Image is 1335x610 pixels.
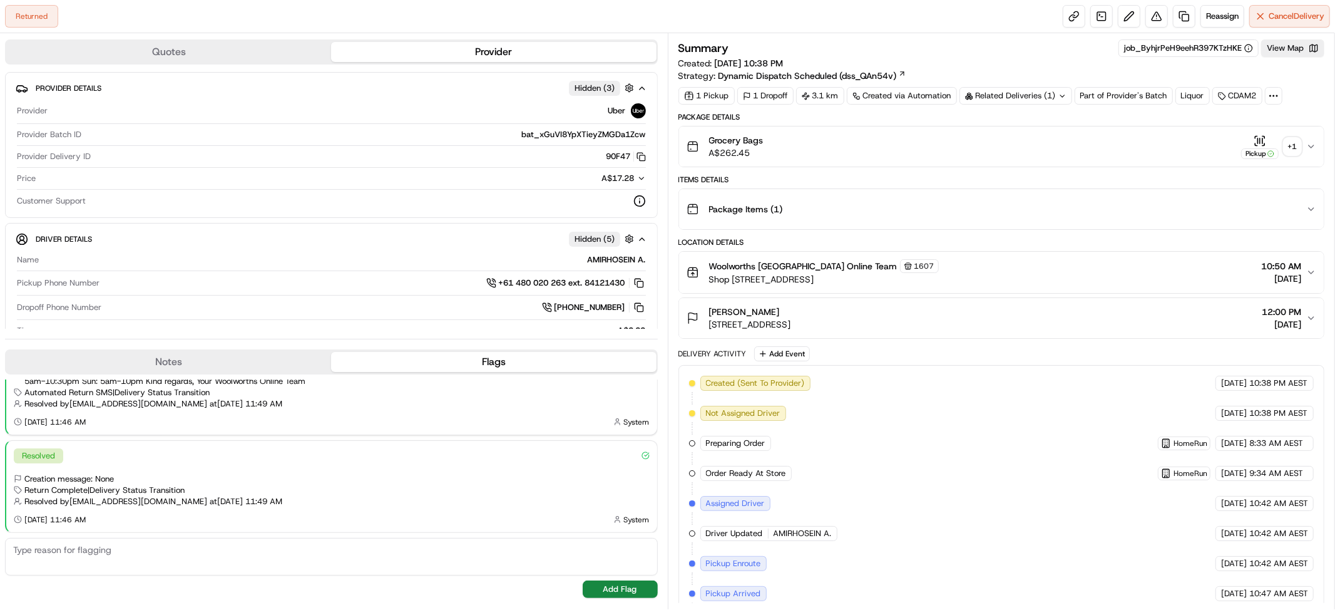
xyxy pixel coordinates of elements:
[678,175,1325,185] div: Items Details
[1249,558,1308,569] span: 10:42 AM AEST
[583,581,658,598] button: Add Flag
[17,277,100,289] span: Pickup Phone Number
[1249,378,1307,389] span: 10:38 PM AEST
[1249,468,1303,479] span: 9:34 AM AEST
[678,349,747,359] div: Delivery Activity
[709,260,898,272] span: Woolworths [GEOGRAPHIC_DATA] Online Team
[796,87,844,105] div: 3.1 km
[706,558,761,569] span: Pickup Enroute
[754,346,810,361] button: Add Event
[1200,5,1244,28] button: Reassign
[706,408,780,419] span: Not Assigned Driver
[1221,558,1247,569] span: [DATE]
[24,485,185,496] span: Return Complete | Delivery Status Transition
[1241,135,1301,159] button: Pickup+1
[1269,11,1324,22] span: Cancel Delivery
[24,398,207,410] span: Resolved by [EMAIL_ADDRESS][DOMAIN_NAME]
[1174,438,1207,448] span: HomeRun
[679,252,1324,293] button: Woolworths [GEOGRAPHIC_DATA] Online Team1607Shop [STREET_ADDRESS]10:50 AM[DATE]
[1261,39,1324,57] button: View Map
[17,105,48,116] span: Provider
[678,112,1325,122] div: Package Details
[1174,468,1207,478] span: HomeRun
[678,87,735,105] div: 1 Pickup
[1221,588,1247,599] span: [DATE]
[737,87,794,105] div: 1 Dropoff
[24,417,86,427] span: [DATE] 11:46 AM
[1241,135,1279,159] button: Pickup
[624,417,650,427] span: System
[14,448,63,463] div: Resolved
[17,302,101,313] span: Dropoff Phone Number
[6,352,331,372] button: Notes
[1221,408,1247,419] span: [DATE]
[631,103,646,118] img: uber-new-logo.jpeg
[1221,468,1247,479] span: [DATE]
[542,301,646,314] a: [PHONE_NUMBER]
[679,189,1324,229] button: Package Items (1)
[602,173,635,184] span: A$17.28
[678,57,784,70] span: Created:
[16,78,647,98] button: Provider DetailsHidden (3)
[1249,5,1330,28] button: CancelDelivery
[17,129,81,140] span: Provider Batch ID
[679,298,1324,338] button: [PERSON_NAME][STREET_ADDRESS]12:00 PM[DATE]
[1241,148,1279,159] div: Pickup
[44,254,646,266] div: AMIRHOSEIN A.
[706,438,765,449] span: Preparing Order
[1249,588,1308,599] span: 10:47 AM AEST
[569,80,637,96] button: Hidden (3)
[1221,378,1247,389] span: [DATE]
[709,273,939,286] span: Shop [STREET_ADDRESS]
[709,318,791,331] span: [STREET_ADDRESS]
[536,173,646,184] button: A$17.28
[1261,260,1301,272] span: 10:50 AM
[17,173,36,184] span: Price
[847,87,957,105] div: Created via Automation
[555,302,625,313] span: [PHONE_NUMBER]
[331,42,656,62] button: Provider
[608,105,626,116] span: Uber
[1262,318,1301,331] span: [DATE]
[709,306,780,318] span: [PERSON_NAME]
[719,70,897,82] span: Dynamic Dispatch Scheduled (dss_QAn54v)
[1249,528,1308,539] span: 10:42 AM AEST
[1221,528,1247,539] span: [DATE]
[719,70,906,82] a: Dynamic Dispatch Scheduled (dss_QAn54v)
[575,234,615,245] span: Hidden ( 5 )
[499,277,625,289] span: +61 480 020 263 ext. 84121430
[24,515,86,525] span: [DATE] 11:46 AM
[1212,87,1262,105] div: CDAM2
[24,387,210,398] span: Automated Return SMS | Delivery Status Transition
[1249,408,1307,419] span: 10:38 PM AEST
[24,496,207,507] span: Resolved by [EMAIL_ADDRESS][DOMAIN_NAME]
[1249,438,1303,449] span: 8:33 AM AEST
[709,203,783,215] span: Package Items ( 1 )
[17,254,39,266] span: Name
[706,378,805,389] span: Created (Sent To Provider)
[17,325,29,336] span: Tip
[1249,498,1308,509] span: 10:42 AM AEST
[34,325,646,336] div: A$0.00
[715,58,784,69] span: [DATE] 10:38 PM
[1124,43,1253,54] button: job_ByhjrPeH9eehR397KTzHKE
[17,195,86,207] span: Customer Support
[1206,11,1239,22] span: Reassign
[709,147,764,159] span: A$262.45
[914,261,934,271] span: 1607
[706,498,765,509] span: Assigned Driver
[569,231,637,247] button: Hidden (5)
[486,276,646,290] a: +61 480 020 263 ext. 84121430
[1262,306,1301,318] span: 12:00 PM
[706,528,763,539] span: Driver Updated
[522,129,646,140] span: bat_xGuVI8YpXTieyZMGDa1Zcw
[36,83,101,93] span: Provider Details
[678,237,1325,247] div: Location Details
[706,588,761,599] span: Pickup Arrived
[959,87,1072,105] div: Related Deliveries (1)
[6,42,331,62] button: Quotes
[606,151,646,162] button: 90F47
